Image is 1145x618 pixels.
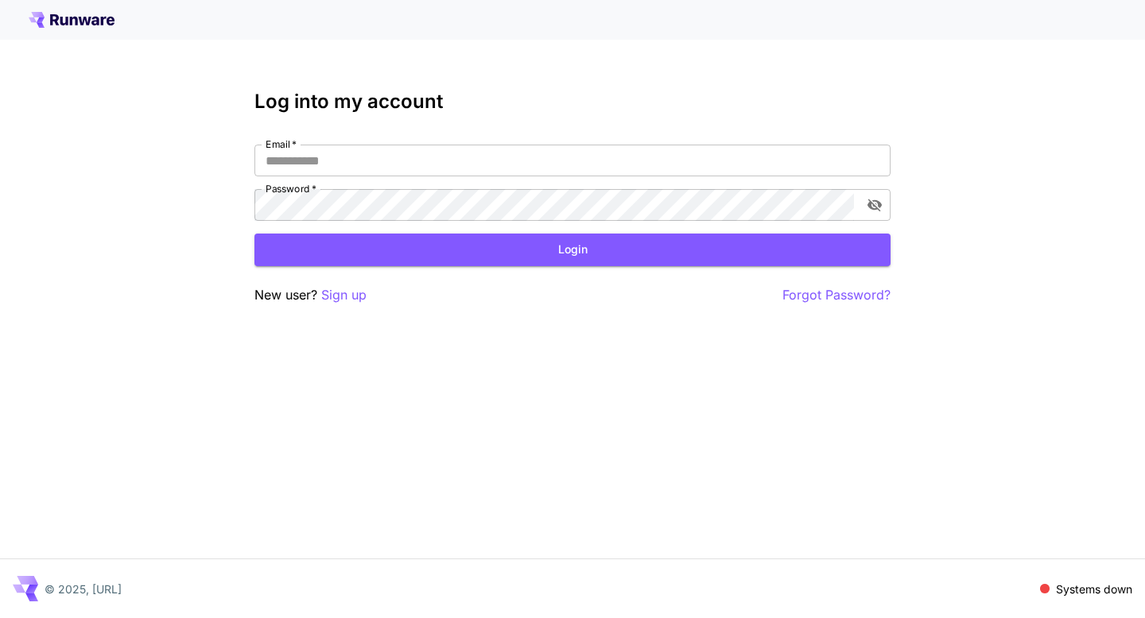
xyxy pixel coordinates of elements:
button: Sign up [321,285,367,305]
button: Forgot Password? [782,285,891,305]
label: Password [266,182,316,195]
h3: Log into my account [254,91,891,113]
p: Systems down [1056,581,1132,597]
button: Login [254,234,891,266]
p: © 2025, [URL] [45,581,122,597]
p: New user? [254,285,367,305]
label: Email [266,137,297,151]
button: toggle password visibility [860,191,889,219]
